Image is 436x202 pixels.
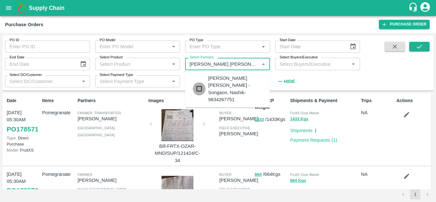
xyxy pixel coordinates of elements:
[169,42,178,51] button: Open
[78,111,121,115] span: Farmer, Transporter
[284,79,295,84] strong: Hide
[290,97,358,104] p: Shipments & Payment
[290,138,337,143] a: Payment Requests (1)
[379,20,430,29] a: Purchase Order
[169,60,178,68] button: Open
[275,76,297,87] button: Hide
[187,60,258,68] input: Select Partners
[255,171,262,178] button: 664
[219,130,258,137] p: [PERSON_NAME]
[349,60,357,68] button: Open
[361,97,394,104] p: Trips
[280,55,318,60] label: Select Buyers/Executive
[187,42,258,51] input: Enter PO Type
[7,185,38,196] a: PO178570
[29,4,408,12] a: Supply Chain
[259,42,267,51] button: Open
[290,177,306,184] button: 664 Kgs
[1,1,16,15] button: open drawer
[10,72,42,78] label: Select DC/Customer
[78,187,126,191] span: Nashik , [GEOGRAPHIC_DATA]
[347,41,359,53] button: Choose date
[97,77,159,86] input: Select Payment Type
[154,143,201,164] p: Bill-FRTX-OZAR-MND/SUP/121424/C-34
[7,135,40,147] p: Direct Purchase
[419,1,431,15] div: account of current user
[77,58,89,70] button: Choose date
[10,55,24,60] label: End Date
[7,123,38,135] a: PO178571
[5,20,43,29] div: Purchase Orders
[169,77,178,86] button: Open
[5,41,90,53] input: Enter PO ID
[97,42,168,51] input: Enter PO Model
[290,116,308,123] button: 1433 Kgs
[78,126,116,137] span: [GEOGRAPHIC_DATA] , [GEOGRAPHIC_DATA]
[255,171,288,178] p: / 664 Kgs
[7,77,78,86] input: Select DC/Customer
[148,97,217,104] p: Images
[410,189,420,199] button: page 1
[259,60,267,68] button: Close
[78,115,146,122] p: [PERSON_NAME]
[78,177,146,184] p: [PERSON_NAME]
[275,41,345,53] input: Start Date
[42,171,75,178] p: Pomegranate
[277,60,348,68] input: Select Buyers/Executive
[100,72,133,78] label: Select Payment Type
[219,177,258,184] p: [PERSON_NAME]
[290,128,312,133] a: Shipments
[42,109,75,116] p: Pomegranate
[312,124,316,134] div: |
[361,171,394,178] p: NA
[7,109,40,123] p: [DATE] 05:30AM
[79,77,88,86] button: Open
[219,173,231,176] span: buyer
[397,189,433,199] nav: pagination navigation
[100,55,123,60] label: Select Product
[280,38,296,43] label: Start Date
[5,58,75,70] input: End Date
[219,111,231,115] span: buyer
[78,97,146,104] p: Partners
[42,97,75,104] p: Items
[78,173,92,176] span: Farmer
[7,147,40,153] p: FruitXS
[7,148,19,153] span: Model:
[219,187,251,191] span: field executive
[190,55,214,60] label: Select Partners
[219,126,251,130] span: field executive
[255,116,264,123] button: 1433
[97,60,168,68] input: Select Product
[408,2,419,14] div: customer-support
[100,38,116,43] label: PO Model
[396,97,429,104] p: Actions
[7,171,40,185] p: [DATE] 05:30AM
[219,115,258,122] p: [PERSON_NAME]
[255,116,288,123] p: / 1433 Kgs
[290,173,319,176] span: FruitX Ozar Mandi
[10,38,19,43] label: PO ID
[208,75,265,103] div: [PERSON_NAME] [PERSON_NAME] -Songaon, Nashik-9834267751
[312,186,316,196] div: |
[16,2,29,14] img: logo
[290,111,319,115] span: FruitX Ozar Mandi
[255,97,288,111] p: ACT/EXP Weight
[190,38,203,43] label: PO Type
[29,5,64,11] b: Supply Chain
[7,136,17,140] span: Type:
[7,97,40,104] p: Date
[361,109,394,116] p: NA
